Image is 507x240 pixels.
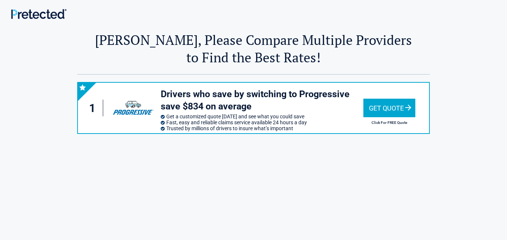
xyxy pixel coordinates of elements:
div: 1 [85,100,103,116]
li: Get a customized quote [DATE] and see what you could save [161,114,363,119]
div: Get Quote [363,99,415,117]
li: Trusted by millions of drivers to insure what’s important [161,125,363,131]
h2: Click For FREE Quote [363,121,415,125]
li: Fast, easy and reliable claims service available 24 hours a day [161,119,363,125]
img: progressive's logo [109,96,157,119]
h2: [PERSON_NAME], Please Compare Multiple Providers to Find the Best Rates! [77,31,430,66]
h3: Drivers who save by switching to Progressive save $834 on average [161,88,363,112]
img: Main Logo [11,9,66,19]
